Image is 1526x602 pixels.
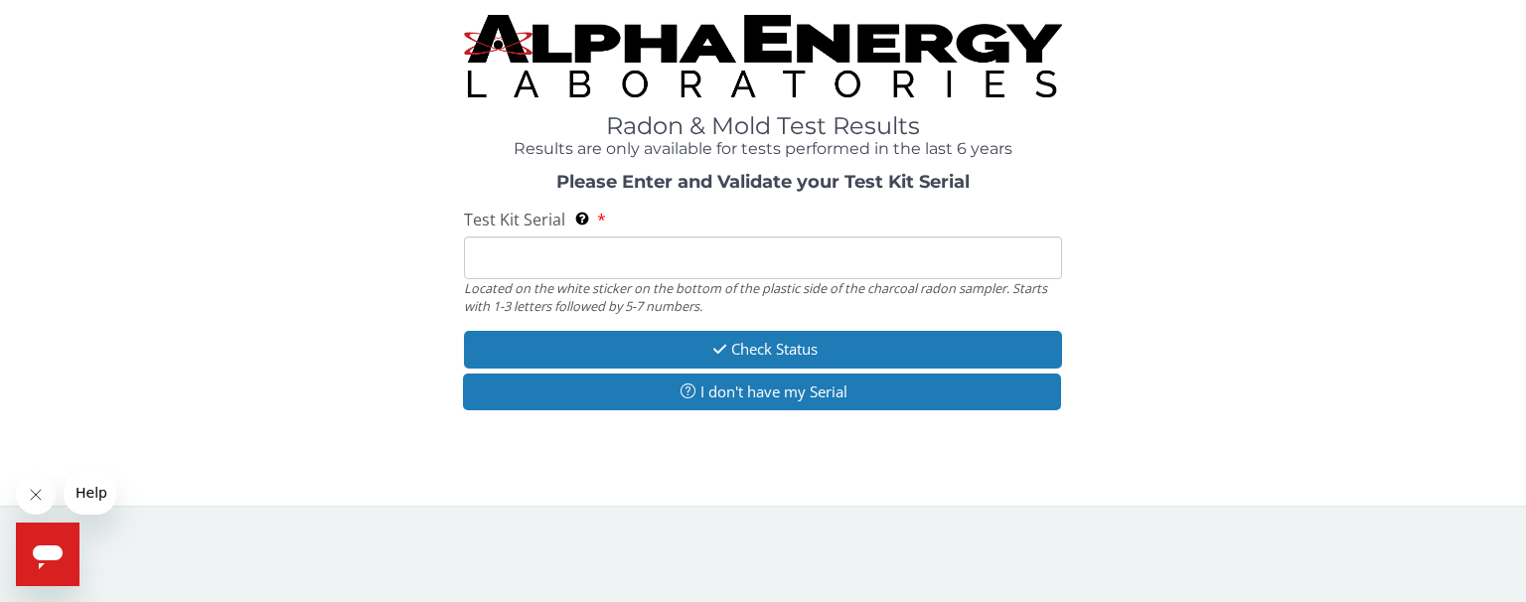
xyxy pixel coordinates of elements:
[464,331,1062,368] button: Check Status
[556,171,970,193] strong: Please Enter and Validate your Test Kit Serial
[464,140,1062,158] h4: Results are only available for tests performed in the last 6 years
[464,15,1062,97] img: TightCrop.jpg
[464,209,565,230] span: Test Kit Serial
[64,471,116,515] iframe: Message from company
[463,374,1061,410] button: I don't have my Serial
[464,279,1062,316] div: Located on the white sticker on the bottom of the plastic side of the charcoal radon sampler. Sta...
[16,475,56,515] iframe: Close message
[16,523,79,586] iframe: Button to launch messaging window
[464,113,1062,139] h1: Radon & Mold Test Results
